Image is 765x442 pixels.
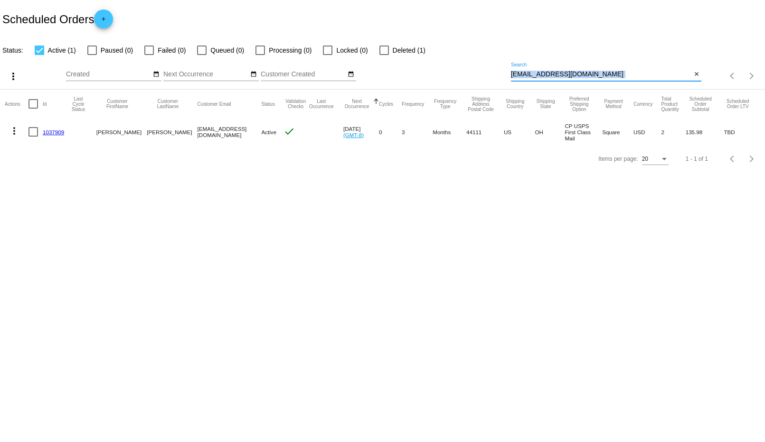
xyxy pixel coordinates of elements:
mat-select: Items per page: [642,156,669,163]
span: Active [262,129,277,135]
mat-cell: 135.98 [686,118,724,146]
mat-icon: more_vert [9,125,20,137]
mat-icon: date_range [153,71,160,78]
mat-cell: 0 [379,118,402,146]
button: Change sorting for Id [43,101,47,107]
mat-cell: [PERSON_NAME] [147,118,197,146]
button: Change sorting for ShippingPostcode [466,96,495,112]
button: Change sorting for CurrencyIso [633,101,653,107]
mat-icon: date_range [348,71,354,78]
mat-cell: USD [633,118,661,146]
h2: Scheduled Orders [2,9,113,28]
mat-cell: TBD [724,118,760,146]
mat-cell: [EMAIL_ADDRESS][DOMAIN_NAME] [198,118,262,146]
mat-cell: CP USPS First Class Mail [565,118,602,146]
mat-icon: add [98,16,109,27]
button: Previous page [723,149,742,168]
button: Next page [742,66,761,85]
button: Change sorting for Subtotal [686,96,716,112]
mat-cell: OH [535,118,565,146]
button: Change sorting for CustomerEmail [198,101,231,107]
input: Search [511,71,692,78]
mat-cell: [DATE] [343,118,379,146]
a: 1037909 [43,129,64,135]
button: Clear [691,70,701,80]
button: Change sorting for NextOccurrenceUtc [343,99,370,109]
button: Change sorting for PreferredShippingOption [565,96,594,112]
div: 1 - 1 of 1 [686,156,708,162]
button: Change sorting for LastProcessingCycleId [69,96,88,112]
mat-cell: 3 [402,118,433,146]
span: Status: [2,46,23,54]
mat-cell: Months [433,118,466,146]
mat-header-cell: Actions [5,90,28,118]
button: Change sorting for CustomerLastName [147,99,189,109]
button: Change sorting for LifetimeValue [724,99,751,109]
button: Change sorting for PaymentMethod.Type [602,99,625,109]
a: (GMT-8) [343,132,364,138]
input: Customer Created [261,71,346,78]
span: Processing (0) [269,45,312,56]
div: Items per page: [598,156,638,162]
mat-cell: [PERSON_NAME] [96,118,147,146]
mat-icon: more_vert [8,71,19,82]
span: Failed (0) [158,45,186,56]
mat-header-cell: Total Product Quantity [661,90,685,118]
mat-cell: Square [602,118,633,146]
span: Locked (0) [336,45,368,56]
button: Change sorting for LastOccurrenceUtc [308,99,335,109]
span: 20 [642,156,648,162]
mat-icon: close [693,71,700,78]
button: Next page [742,149,761,168]
button: Change sorting for Frequency [402,101,424,107]
span: Queued (0) [210,45,244,56]
mat-cell: 2 [661,118,685,146]
span: Deleted (1) [393,45,425,56]
mat-cell: 44111 [466,118,504,146]
input: Created [66,71,151,78]
mat-icon: check [283,126,295,137]
mat-cell: US [504,118,535,146]
button: Change sorting for ShippingCountry [504,99,527,109]
button: Change sorting for ShippingState [535,99,557,109]
mat-header-cell: Validation Checks [283,90,308,118]
mat-icon: date_range [250,71,257,78]
button: Change sorting for CustomerFirstName [96,99,138,109]
button: Change sorting for Status [262,101,275,107]
button: Change sorting for Cycles [379,101,393,107]
span: Paused (0) [101,45,133,56]
input: Next Occurrence [163,71,249,78]
span: Active (1) [48,45,76,56]
button: Change sorting for FrequencyType [433,99,458,109]
button: Previous page [723,66,742,85]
